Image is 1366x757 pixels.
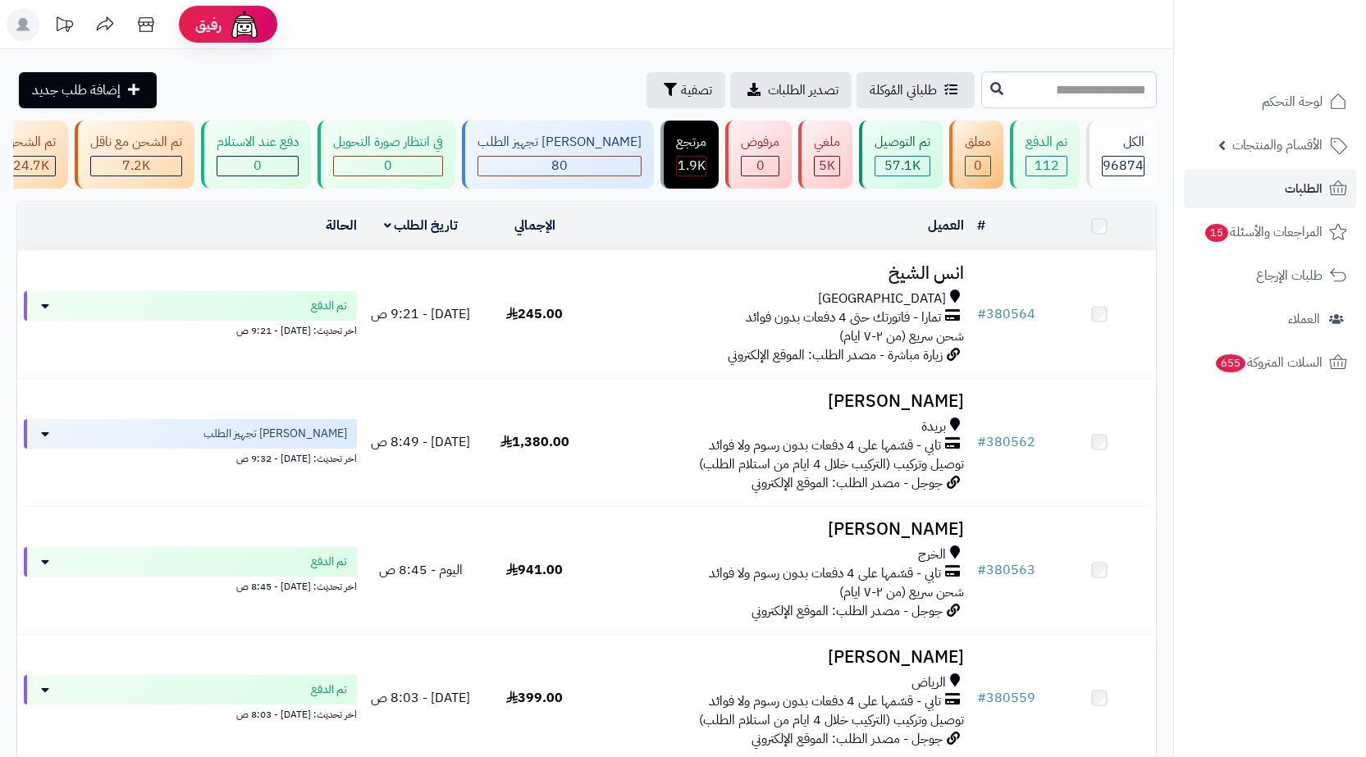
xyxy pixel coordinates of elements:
[217,133,299,152] div: دفع عند الاستلام
[217,157,298,176] div: 0
[1214,351,1323,374] span: السلات المتروكة
[977,432,986,452] span: #
[477,133,642,152] div: [PERSON_NAME] تجهيز الطلب
[506,560,563,580] span: 941.00
[768,80,838,100] span: تصدير الطلبات
[459,121,657,189] a: [PERSON_NAME] تجهيز الطلب 80
[678,156,706,176] span: 1.9K
[1007,121,1083,189] a: تم الدفع 112
[742,157,779,176] div: 0
[752,601,943,621] span: جوجل - مصدر الطلب: الموقع الإلكتروني
[677,157,706,176] div: 1851
[1262,90,1323,113] span: لوحة التحكم
[977,216,985,235] a: #
[699,710,964,730] span: توصيل وتركيب (التركيب خلال 4 ايام من استلام الطلب)
[478,157,641,176] div: 80
[19,72,157,108] a: إضافة طلب جديد
[506,688,563,708] span: 399.00
[928,216,964,235] a: العميل
[795,121,856,189] a: ملغي 5K
[24,705,357,722] div: اخر تحديث: [DATE] - 8:03 ص
[1256,264,1323,287] span: طلبات الإرجاع
[43,8,85,45] a: تحديثات المنصة
[875,157,930,176] div: 57097
[326,216,357,235] a: الحالة
[1026,133,1067,152] div: تم الدفع
[311,682,347,698] span: تم الدفع
[815,157,839,176] div: 4999
[875,133,930,152] div: تم التوصيل
[977,304,986,324] span: #
[24,449,357,466] div: اخر تحديث: [DATE] - 9:32 ص
[1204,223,1230,243] span: 15
[977,560,1035,580] a: #380563
[818,290,946,308] span: [GEOGRAPHIC_DATA]
[1184,299,1356,339] a: العملاء
[746,308,941,327] span: تمارا - فاتورتك حتى 4 دفعات بدون فوائد
[646,72,725,108] button: تصفية
[314,121,459,189] a: في انتظار صورة التحويل 0
[657,121,722,189] a: مرتجع 1.9K
[977,688,1035,708] a: #380559
[977,560,986,580] span: #
[254,156,262,176] span: 0
[311,298,347,314] span: تم الدفع
[728,345,943,365] span: زيارة مباشرة - مصدر الطلب: الموقع الإلكتروني
[921,417,946,436] span: بريدة
[709,692,941,711] span: تابي - قسّمها على 4 دفعات بدون رسوم ولا فوائد
[91,157,181,176] div: 7222
[1103,156,1144,176] span: 96874
[856,121,946,189] a: تم التوصيل 57.1K
[730,72,852,108] a: تصدير الطلبات
[676,133,706,152] div: مرتجع
[966,157,990,176] div: 0
[1232,134,1323,157] span: الأقسام والمنتجات
[839,582,964,602] span: شحن سريع (من ٢-٧ ايام)
[334,157,442,176] div: 0
[1083,121,1160,189] a: الكل96874
[379,560,463,580] span: اليوم - 8:45 ص
[514,216,555,235] a: الإجمالي
[24,577,357,594] div: اخر تحديث: [DATE] - 8:45 ص
[1026,157,1067,176] div: 112
[1184,82,1356,121] a: لوحة التحكم
[90,133,182,152] div: تم الشحن مع ناقل
[709,436,941,455] span: تابي - قسّمها على 4 دفعات بدون رسوم ولا فوائد
[977,432,1035,452] a: #380562
[974,156,982,176] span: 0
[32,80,121,100] span: إضافة طلب جديد
[598,648,964,667] h3: [PERSON_NAME]
[371,304,470,324] span: [DATE] - 9:21 ص
[1288,308,1320,331] span: العملاء
[384,156,392,176] span: 0
[333,133,443,152] div: في انتظار صورة التحويل
[13,156,49,176] span: 24.7K
[6,133,56,152] div: تم الشحن
[1184,169,1356,208] a: الطلبات
[819,156,835,176] span: 5K
[977,304,1035,324] a: #380564
[1184,343,1356,382] a: السلات المتروكة655
[918,545,946,564] span: الخرج
[1035,156,1059,176] span: 112
[870,80,937,100] span: طلباتي المُوكلة
[598,392,964,411] h3: [PERSON_NAME]
[709,564,941,583] span: تابي - قسّمها على 4 دفعات بدون رسوم ولا فوائد
[752,473,943,493] span: جوجل - مصدر الطلب: الموقع الإلكتروني
[814,133,840,152] div: ملغي
[1254,27,1350,62] img: logo-2.png
[384,216,459,235] a: تاريخ الطلب
[24,321,357,338] div: اخر تحديث: [DATE] - 9:21 ص
[857,72,975,108] a: طلباتي المُوكلة
[311,554,347,570] span: تم الدفع
[228,8,261,41] img: ai-face.png
[598,264,964,283] h3: انس الشيخ
[752,729,943,749] span: جوجل - مصدر الطلب: الموقع الإلكتروني
[965,133,991,152] div: معلق
[371,688,470,708] span: [DATE] - 8:03 ص
[203,426,347,442] span: [PERSON_NAME] تجهيز الطلب
[122,156,150,176] span: 7.2K
[977,688,986,708] span: #
[839,326,964,346] span: شحن سريع (من ٢-٧ ايام)
[1214,353,1246,373] span: 655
